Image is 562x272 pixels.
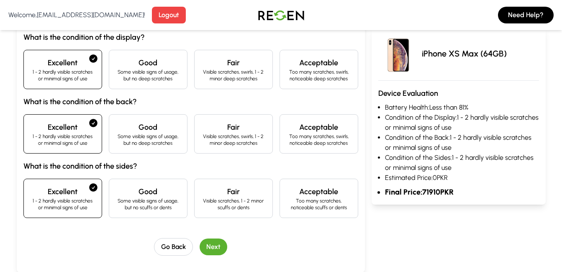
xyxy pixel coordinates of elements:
[152,7,186,23] button: Logout
[385,103,539,113] li: Battery Health: Less than 81%
[287,133,351,146] p: Too many scratches, swirls, noticeable deep scratches
[31,198,95,211] p: 1 - 2 hardly visible scratches or minimal signs of use
[31,133,95,146] p: 1 - 2 hardly visible scratches or minimal signs of use
[378,33,418,74] img: iPhone XS Max
[23,31,358,43] h3: What is the condition of the display?
[116,186,180,198] h4: Good
[287,198,351,211] p: Too many scratches, noticeable scuffs or dents
[8,10,145,20] p: Welcome, [EMAIL_ADDRESS][DOMAIN_NAME] !
[116,133,180,146] p: Some visible signs of usage, but no deep scratches
[31,57,95,69] h4: Excellent
[385,133,539,153] li: Condition of the Back: 1 - 2 hardly visible scratches or minimal signs of use
[116,69,180,82] p: Some visible signs of usage, but no deep scratches
[201,198,266,211] p: Visible scratches, 1 - 2 minor scuffs or dents
[116,57,180,69] h4: Good
[201,69,266,82] p: Visible scratches, swirls, 1 - 2 minor deep scratches
[385,186,539,198] li: Final Price: 71910 PKR
[31,186,95,198] h4: Excellent
[252,3,311,27] img: Logo
[23,160,358,172] h3: What is the condition of the sides?
[31,121,95,133] h4: Excellent
[23,96,358,108] h3: What is the condition of the back?
[201,121,266,133] h4: Fair
[287,57,351,69] h4: Acceptable
[422,48,507,59] p: iPhone XS Max (64GB)
[201,186,266,198] h4: Fair
[385,153,539,173] li: Condition of the Sides: 1 - 2 hardly visible scratches or minimal signs of use
[200,239,227,255] button: Next
[385,173,539,183] li: Estimated Price: 0 PKR
[287,69,351,82] p: Too many scratches, swirls, noticeable deep scratches
[116,121,180,133] h4: Good
[201,133,266,146] p: Visible scratches, swirls, 1 - 2 minor deep scratches
[116,198,180,211] p: Some visible signs of usage, but no scuffs or dents
[31,69,95,82] p: 1 - 2 hardly visible scratches or minimal signs of use
[287,121,351,133] h4: Acceptable
[385,113,539,133] li: Condition of the Display: 1 - 2 hardly visible scratches or minimal signs of use
[378,87,539,99] h3: Device Evaluation
[287,186,351,198] h4: Acceptable
[154,238,193,256] button: Go Back
[498,7,554,23] button: Need Help?
[201,57,266,69] h4: Fair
